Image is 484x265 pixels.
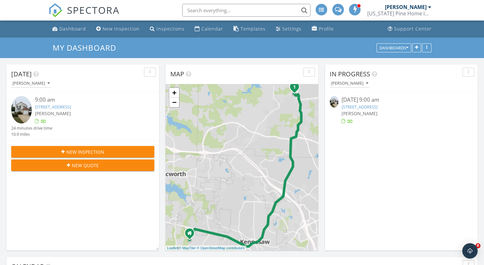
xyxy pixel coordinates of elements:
[293,85,296,90] i: 1
[309,23,336,35] a: Profile
[385,4,427,10] div: [PERSON_NAME]
[72,162,99,169] span: New Quote
[11,96,154,137] a: 9:00 am [STREET_ADDRESS] [PERSON_NAME] 24 minutes drive time 10.9 miles
[342,96,461,104] div: [DATE] 9:00 am
[11,79,51,88] button: [PERSON_NAME]
[103,26,140,32] div: New Inspection
[462,243,478,259] div: Open Intercom Messenger
[197,246,245,250] a: © OpenStreetMap contributors
[11,96,32,124] img: 9568085%2Fcover_photos%2FkBk6JF4y36I8p8p0GSrW%2Fsmall.jpg
[147,23,187,35] a: Inspections
[475,243,480,248] span: 8
[48,3,63,17] img: The Best Home Inspection Software - Spectora
[294,87,298,90] div: 2014 Britley Park Crossing, Woodstock, GA 30189
[167,246,178,250] a: Leaflet
[66,149,104,155] span: New Inspection
[282,26,301,32] div: Settings
[330,96,473,124] a: [DATE] 9:00 am [STREET_ADDRESS] [PERSON_NAME]
[377,43,411,52] button: Dashboards
[330,70,370,78] span: In Progress
[35,96,142,104] div: 9:00 am
[342,104,378,110] a: [STREET_ADDRESS]
[11,131,52,137] div: 10.9 miles
[48,9,120,22] a: SPECTORA
[11,159,154,171] button: New Quote
[11,125,52,131] div: 24 minutes drive time
[94,23,142,35] a: New Inspection
[385,23,434,35] a: Support Center
[182,4,310,17] input: Search everything...
[13,81,50,86] div: [PERSON_NAME]
[35,110,71,116] span: [PERSON_NAME]
[379,46,408,50] div: Dashboards
[231,23,268,35] a: Templates
[157,26,184,32] div: Inspections
[330,79,369,88] button: [PERSON_NAME]
[59,26,86,32] div: Dashboard
[169,98,179,107] a: Zoom out
[166,245,246,251] div: |
[170,70,184,78] span: Map
[331,81,368,86] div: [PERSON_NAME]
[342,110,378,116] span: [PERSON_NAME]
[201,26,223,32] div: Calendar
[241,26,266,32] div: Templates
[367,10,431,17] div: Georgia Pine Home Inspections
[11,70,32,78] span: [DATE]
[394,26,432,32] div: Support Center
[179,246,196,250] a: © MapTiler
[273,23,304,35] a: Settings
[50,23,89,35] a: Dashboard
[190,233,193,237] div: 3911 howard drive , Kennessaw GA 30152
[11,146,154,158] button: New Inspection
[330,96,338,107] img: 9568085%2Fcover_photos%2FkBk6JF4y36I8p8p0GSrW%2Fsmall.jpg
[319,26,334,32] div: Profile
[169,88,179,98] a: Zoom in
[35,104,71,110] a: [STREET_ADDRESS]
[53,42,122,53] a: My Dashboard
[192,23,226,35] a: Calendar
[67,3,120,17] span: SPECTORA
